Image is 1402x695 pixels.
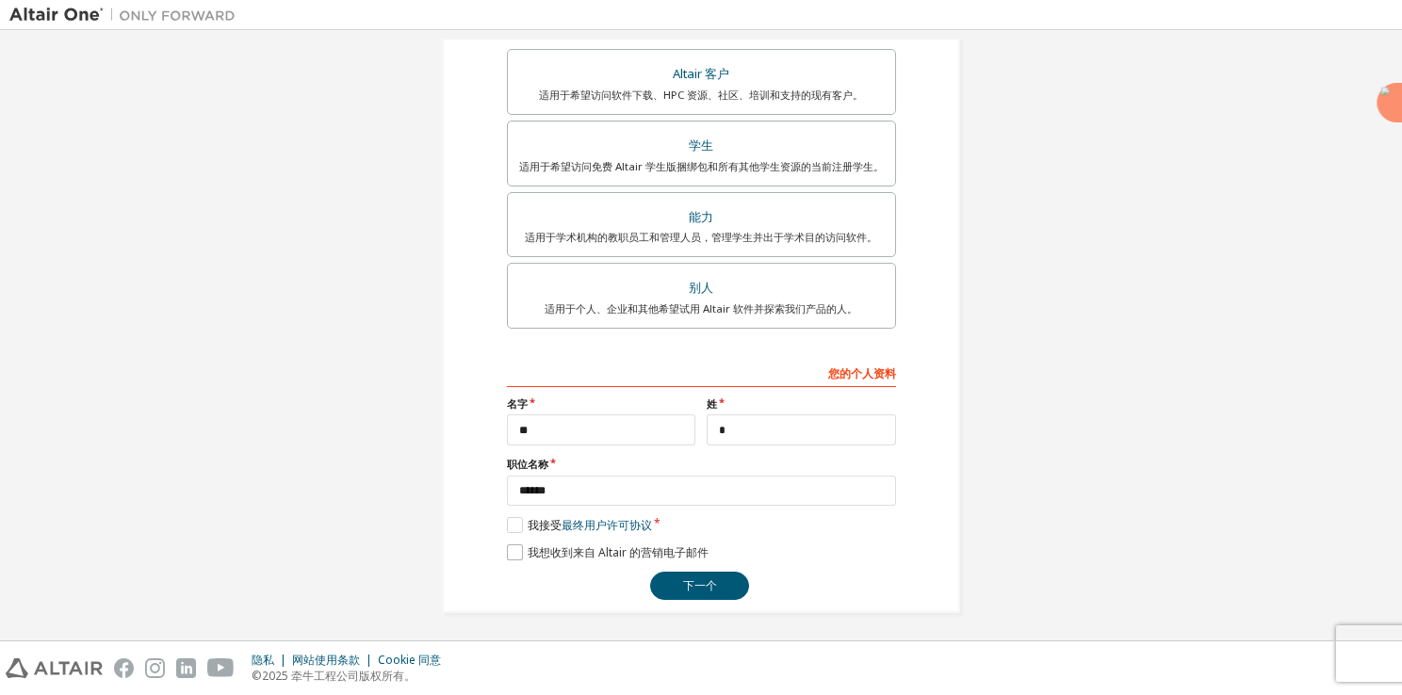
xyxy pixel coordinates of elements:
label: 我想收到来自 Altair 的营销电子邮件 [507,544,709,560]
div: 能力 [519,204,884,231]
div: 适用于希望访问软件下载、HPC 资源、社区、培训和支持的现有客户。 [519,88,884,103]
img: linkedin.svg [176,658,196,678]
label: 姓 [707,396,896,412]
label: 职位名称 [507,457,896,472]
div: 适用于个人、企业和其他希望试用 Altair 软件并探索我们产品的人。 [519,301,884,316]
font: 2025 牵牛工程公司版权所有。 [262,668,416,684]
a: 最终用户许可协议 [562,517,652,533]
p: © [252,668,452,684]
div: 隐私 [252,653,292,668]
img: youtube.svg [207,658,235,678]
img: facebook.svg [114,658,134,678]
div: 网站使用条款 [292,653,378,668]
div: Altair 客户 [519,61,884,88]
div: 您的个人资料 [507,357,896,387]
img: 牵牛星一号 [9,6,245,24]
button: 下一个 [650,572,749,600]
div: 学生 [519,133,884,159]
label: 名字 [507,396,696,412]
div: 适用于学术机构的教职员工和管理人员，管理学生并出于学术目的访问软件。 [519,230,884,245]
div: 适用于希望访问免费 Altair 学生版捆绑包和所有其他学生资源的当前注册学生。 [519,159,884,174]
div: 别人 [519,275,884,301]
label: 我接受 [507,517,652,533]
img: instagram.svg [145,658,165,678]
div: Cookie 同意 [378,653,452,668]
img: altair_logo.svg [6,658,103,678]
